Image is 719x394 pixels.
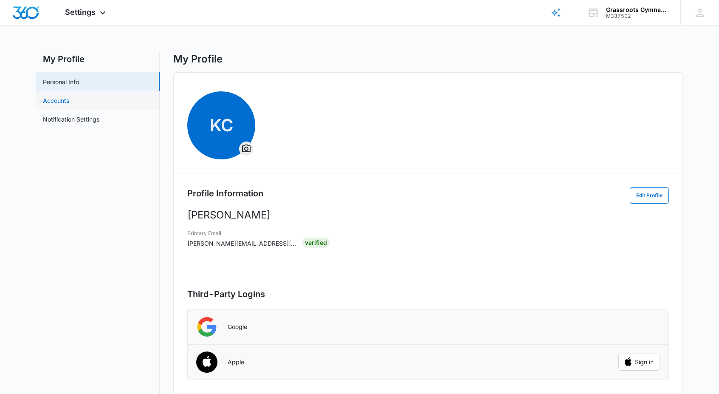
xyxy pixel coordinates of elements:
span: KCOverflow Menu [187,91,255,159]
h2: Profile Information [187,187,263,200]
div: account id [606,13,668,19]
p: Apple [228,358,244,366]
span: Settings [65,8,96,17]
div: account name [606,6,668,13]
p: [PERSON_NAME] [187,207,669,223]
h2: Third-Party Logins [187,288,669,300]
p: Google [228,323,247,331]
button: Overflow Menu [240,142,253,156]
button: Edit Profile [630,187,669,204]
button: Sign in [618,354,660,371]
a: Notification Settings [43,115,99,124]
img: Apple [191,347,223,379]
iframe: Sign in with Google Button [614,317,664,336]
h3: Primary Email [187,230,296,237]
h2: My Profile [36,53,160,65]
span: KC [187,91,255,159]
a: Accounts [43,96,69,105]
span: [PERSON_NAME][EMAIL_ADDRESS][DOMAIN_NAME] [187,240,338,247]
img: Google [196,316,217,337]
h1: My Profile [173,53,223,65]
div: Verified [302,238,330,248]
a: Personal Info [43,77,79,86]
